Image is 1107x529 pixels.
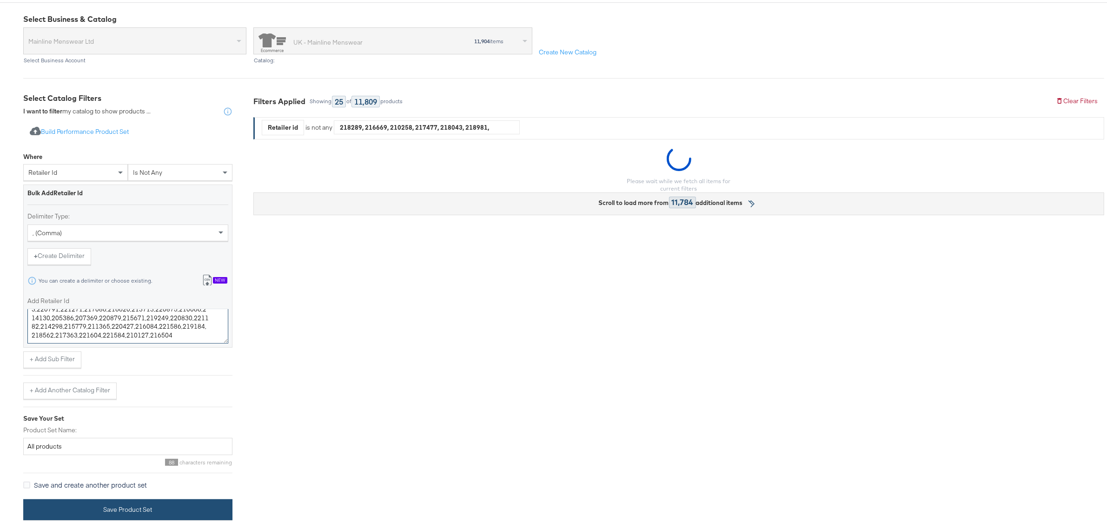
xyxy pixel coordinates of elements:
strong: + [34,249,38,258]
span: retailer id [28,166,57,174]
div: Select Business & Catalog [23,12,1104,22]
div: Save Your Set [23,412,232,421]
textarea: 218289,216669,210258,217477,218043,218981,215536,211991,219632,195260,162611,170606,162604,178548... [27,307,228,341]
button: New [195,270,234,287]
div: Showing [309,96,332,102]
label: Add Retailer Id [27,294,228,303]
span: 88 [165,456,178,463]
div: 25 [332,93,346,105]
div: 11,784 [669,194,696,206]
button: Build Performance Product Set [23,121,135,139]
strong: I want to filter [23,105,62,113]
span: , (comma) [33,226,62,235]
div: Where [23,150,42,159]
button: Clear Filters [1049,91,1104,107]
label: Delimiter Type: [27,210,228,218]
button: + Add Another Catalog Filter [23,380,117,397]
button: Save Product Set [23,497,232,518]
div: characters remaining [23,456,232,463]
div: New [213,275,227,281]
div: You can create a delimiter or choose existing. [38,275,152,282]
div: 218289, 216669, 210258, 217477, 218043, 218981, 215536, 211991, 219632, 195260, 162611, 170606, 1... [334,118,519,132]
span: Save and create another product set [34,478,147,487]
div: Scroll to load more from additional items [599,194,743,206]
input: Give your set a descriptive name [23,436,232,453]
div: Please wait while we fetch all items for current filters [621,175,737,190]
div: items [423,36,504,42]
div: products [380,96,403,102]
div: Catalog: [253,55,532,61]
button: +Create Delimiter [27,246,91,263]
button: + Add Sub Filter [23,349,81,366]
span: Mainline Menswear Ltd [28,31,234,47]
strong: 11,904 [474,35,490,42]
div: of [346,96,351,102]
div: Bulk Add Retailer Id [27,186,228,195]
span: is not any [133,166,162,174]
div: Retailer id [262,118,304,132]
div: Filters Applied [253,94,305,105]
label: Product Set Name: [23,423,232,432]
button: Create New Catalog [532,42,603,59]
div: UK - Mainline Menswear [293,35,363,45]
div: Select Catalog Filters [23,91,232,101]
div: my catalog to show products ... [23,105,151,114]
div: 11,809 [351,93,380,105]
div: is not any [304,121,334,130]
div: Select Business Account [23,55,246,61]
